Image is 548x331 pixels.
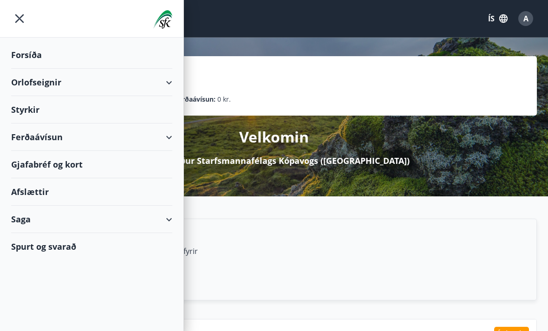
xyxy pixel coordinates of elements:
div: Forsíða [11,41,172,69]
button: ÍS [483,10,513,27]
div: Ferðaávísun [11,123,172,151]
span: 0 kr. [217,94,231,104]
div: Gjafabréf og kort [11,151,172,178]
span: A [523,13,528,24]
div: Spurt og svarað [11,233,172,260]
p: Velkomin [239,127,309,147]
button: A [515,7,537,30]
p: á Mínar síður Starfsmannafélags Kópavogs ([GEOGRAPHIC_DATA]) [138,155,410,167]
div: Saga [11,206,172,233]
div: Orlofseignir [11,69,172,96]
p: Ferðaávísun : [175,94,215,104]
div: Styrkir [11,96,172,123]
button: menu [11,10,28,27]
img: union_logo [153,10,172,29]
div: Afslættir [11,178,172,206]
